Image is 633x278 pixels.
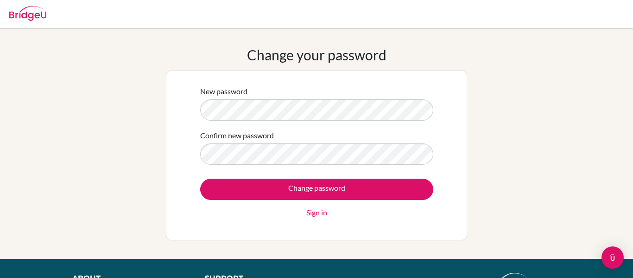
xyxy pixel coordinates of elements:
[200,130,274,141] label: Confirm new password
[306,207,327,218] a: Sign in
[200,179,433,200] input: Change password
[601,246,624,269] div: Open Intercom Messenger
[200,86,247,97] label: New password
[247,46,386,63] h1: Change your password
[9,6,46,21] img: Bridge-U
